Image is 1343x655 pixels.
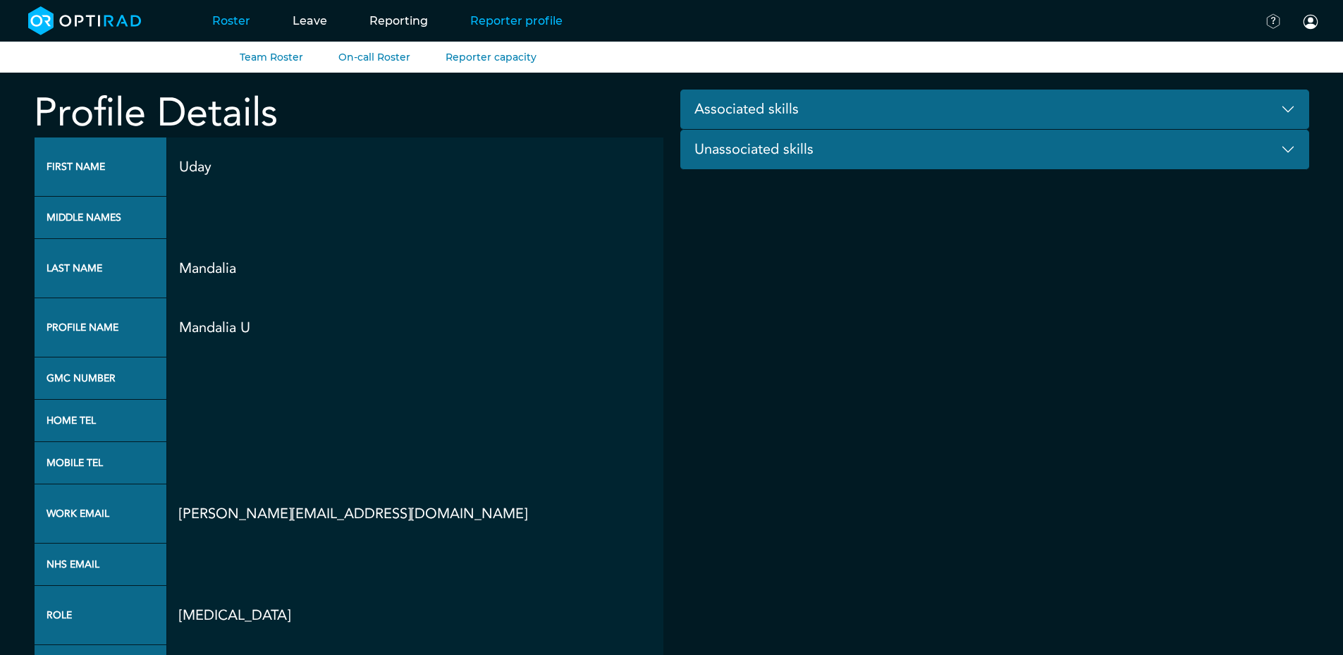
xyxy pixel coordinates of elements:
[34,90,663,137] h2: Profile Details
[35,357,167,400] th: Gmc number
[35,544,167,586] th: Nhs email
[35,586,167,645] th: Role
[166,137,663,197] td: Uday
[35,298,167,357] th: Profile name
[28,6,142,35] img: brand-opti-rad-logos-blue-and-white-d2f68631ba2948856bd03f2d395fb146ddc8fb01b4b6e9315ea85fa773367...
[166,586,663,645] td: [MEDICAL_DATA]
[35,137,167,197] th: First name
[680,90,1310,130] button: Associated skills
[338,51,410,63] a: On-call Roster
[680,130,1310,170] button: Unassociated skills
[166,484,663,544] td: [PERSON_NAME][EMAIL_ADDRESS][DOMAIN_NAME]
[35,442,167,484] th: Mobile tel
[166,239,663,298] td: Mandalia
[35,400,167,442] th: Home tel
[166,298,663,357] td: Mandalia U
[35,484,167,544] th: Work email
[240,51,303,63] a: Team Roster
[35,239,167,298] th: Last name
[446,51,536,63] a: Reporter capacity
[35,197,167,239] th: Middle names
